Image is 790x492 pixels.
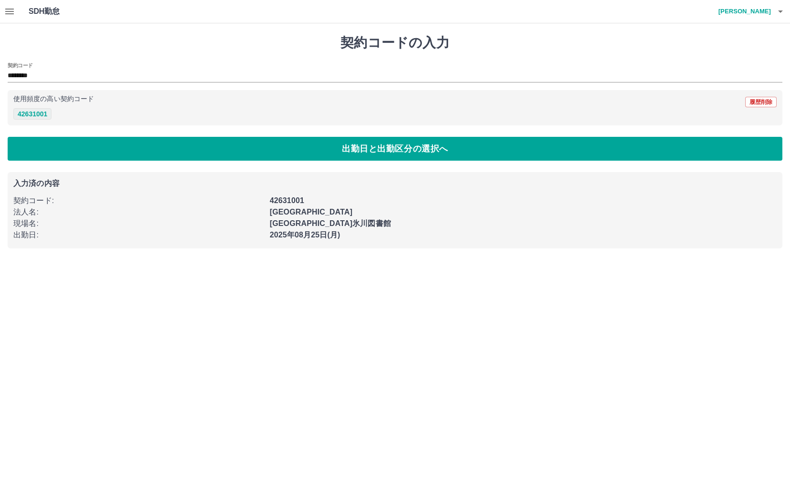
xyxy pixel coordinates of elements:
[13,108,51,120] button: 42631001
[13,218,264,229] p: 現場名 :
[8,35,782,51] h1: 契約コードの入力
[270,219,391,227] b: [GEOGRAPHIC_DATA]氷川図書館
[8,61,33,69] h2: 契約コード
[13,229,264,241] p: 出勤日 :
[270,231,340,239] b: 2025年08月25日(月)
[270,208,353,216] b: [GEOGRAPHIC_DATA]
[745,97,777,107] button: 履歴削除
[13,96,94,102] p: 使用頻度の高い契約コード
[13,195,264,206] p: 契約コード :
[13,180,777,187] p: 入力済の内容
[13,206,264,218] p: 法人名 :
[270,196,304,205] b: 42631001
[8,137,782,161] button: 出勤日と出勤区分の選択へ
